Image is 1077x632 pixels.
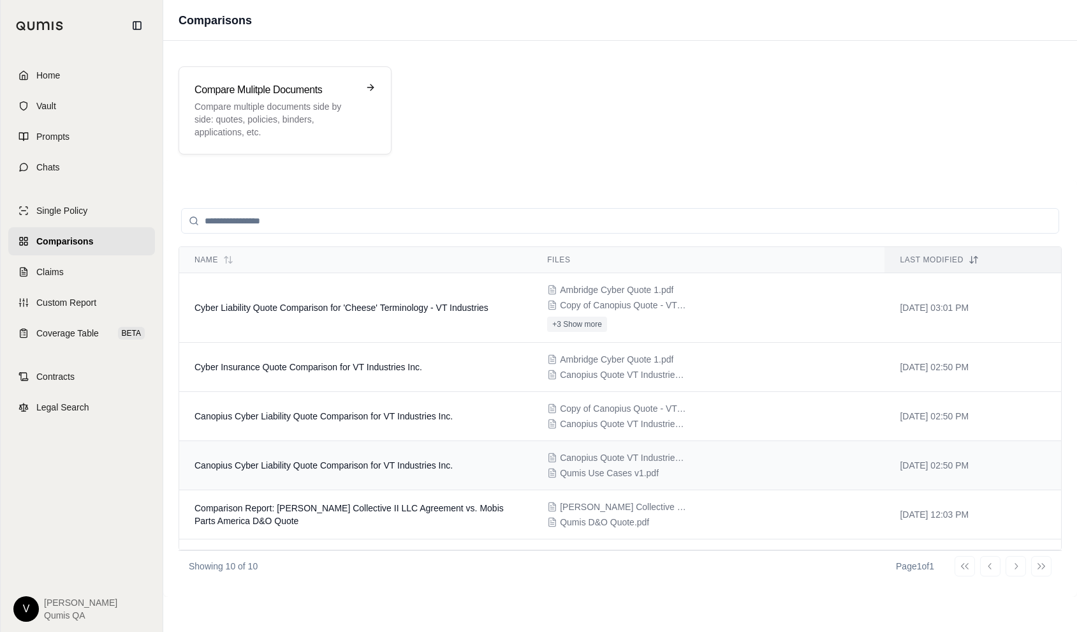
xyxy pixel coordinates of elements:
span: Claims [36,266,64,278]
a: Custom Report [8,289,155,317]
td: [DATE] 02:50 PM [884,343,1061,392]
td: [DATE] 02:50 PM [884,441,1061,490]
span: Coverage Table [36,327,99,340]
span: Canopius Quote VT Industries.pdf [560,451,687,464]
span: Home [36,69,60,82]
a: Coverage TableBETA [8,319,155,347]
span: Qumis QA [44,609,117,622]
a: Chats [8,153,155,181]
span: Qumis Use Cases v1.pdf [560,467,659,479]
a: Single Policy [8,197,155,225]
span: Cyber Insurance Quote Comparison for VT Industries Inc. [194,362,422,372]
span: Chats [36,161,60,174]
span: Contracts [36,370,75,383]
span: Copy of Canopius Quote - VT Industries 1.docx [560,299,687,312]
td: [DATE] 03:01 PM [884,273,1061,343]
a: Claims [8,258,155,286]
a: Vault [8,92,155,120]
div: Name [194,255,517,265]
p: Showing 10 of 10 [189,560,258,573]
span: Canopius Quote VT Industries.pdf [560,418,687,430]
span: Qumis D&O Quote.pdf [560,516,649,529]
a: Legal Search [8,393,155,421]
span: Comparison Report: Josephine Collective II LLC Agreement vs. Mobis Parts America D&O Quote [194,503,504,526]
span: Ambridge Cyber Quote 1.pdf [560,550,673,562]
span: Cyber Liability Quote Comparison for 'Cheese' Terminology - VT Industries [194,303,488,313]
a: Home [8,61,155,89]
span: Canopius Cyber Liability Quote Comparison for VT Industries Inc. [194,411,453,421]
span: BETA [118,327,145,340]
div: Last modified [900,255,1046,265]
a: Contracts [8,363,155,391]
a: Comparisons [8,227,155,255]
span: Legal Search [36,401,89,414]
img: Qumis Logo [16,21,64,31]
span: Single Policy [36,204,87,217]
span: Vault [36,100,56,112]
h1: Comparisons [179,11,252,29]
div: V [13,596,39,622]
a: Prompts [8,123,155,151]
td: [DATE] 05:05 PM [884,539,1061,589]
h3: Compare Mulitple Documents [194,82,358,98]
span: Custom Report [36,296,96,309]
span: [PERSON_NAME] [44,596,117,609]
span: Comparisons [36,235,93,248]
span: Canopius Cyber Liability Quote Comparison for VT Industries Inc. [194,460,453,470]
span: Canopius Quote VT Industries.pdf [560,368,687,381]
span: Prompts [36,130,70,143]
span: Josephine Collective II DocuSign.pdf [560,500,687,513]
td: [DATE] 02:50 PM [884,392,1061,441]
span: Ambridge Cyber Quote 1.pdf [560,283,673,296]
p: Compare multiple documents side by side: quotes, policies, binders, applications, etc. [194,100,358,139]
td: [DATE] 12:03 PM [884,490,1061,539]
span: Ambridge Cyber Quote 1.pdf [560,353,673,366]
button: +3 Show more [547,317,607,332]
button: Collapse sidebar [127,15,147,36]
div: Page 1 of 1 [896,560,934,573]
span: Copy of Canopius Quote - VT Industries 1.docx [560,402,687,415]
th: Files [532,247,884,273]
